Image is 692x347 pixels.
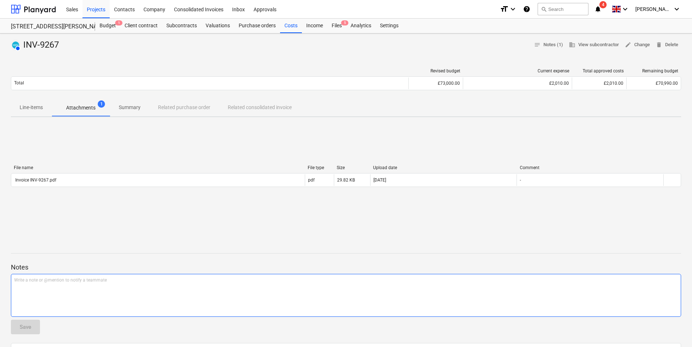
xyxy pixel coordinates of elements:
span: 4 [599,1,607,8]
p: Attachments [66,104,96,112]
a: Subcontracts [162,19,201,33]
p: Line-items [20,104,43,111]
div: £73,000.00 [408,77,463,89]
a: Budget1 [95,19,120,33]
div: Invoice has been synced with Xero and its status is currently AUTHORISED [11,39,20,51]
span: View subcontractor [569,41,619,49]
div: Remaining budget [630,68,678,73]
span: edit [625,41,631,48]
span: 1 [115,20,122,25]
a: Client contract [120,19,162,33]
span: notes [534,41,541,48]
a: Settings [376,19,403,33]
i: keyboard_arrow_down [621,5,630,13]
a: Costs [280,19,302,33]
button: Notes (1) [531,39,566,51]
i: Knowledge base [523,5,530,13]
a: Analytics [346,19,376,33]
div: pdf [308,178,315,183]
i: format_size [500,5,509,13]
div: 29.82 KB [337,178,355,183]
a: Files5 [327,19,346,33]
div: Budget [95,19,120,33]
div: [STREET_ADDRESS][PERSON_NAME] [11,23,86,31]
button: Change [622,39,653,51]
span: search [541,6,547,12]
div: Files [327,19,346,33]
div: - [520,178,521,183]
div: Upload date [373,165,514,170]
p: Total [14,80,24,86]
span: [PERSON_NAME] [635,6,672,12]
button: View subcontractor [566,39,622,51]
div: £2,010.00 [572,77,626,89]
span: 5 [341,20,348,25]
button: Search [538,3,588,15]
div: Current expense [466,68,569,73]
span: business [569,41,575,48]
div: Size [337,165,367,170]
div: £2,010.00 [466,81,569,86]
span: delete [656,41,662,48]
img: xero.svg [12,41,19,49]
div: File type [308,165,331,170]
i: keyboard_arrow_down [509,5,517,13]
a: Purchase orders [234,19,280,33]
div: [DATE] [373,178,386,183]
i: notifications [594,5,602,13]
button: Delete [653,39,681,51]
span: Delete [656,41,678,49]
div: Total approved costs [575,68,624,73]
span: Notes (1) [534,41,563,49]
p: Summary [119,104,141,111]
span: Change [625,41,650,49]
iframe: Chat Widget [656,312,692,347]
div: INV-9267 [11,39,62,51]
i: keyboard_arrow_down [672,5,681,13]
div: Comment [520,165,661,170]
div: Invoice INV-9267.pdf [14,178,56,183]
a: Income [302,19,327,33]
p: Notes [11,263,681,272]
span: £70,990.00 [656,81,678,86]
span: 1 [98,100,105,108]
div: File name [14,165,302,170]
div: Revised budget [412,68,460,73]
a: Valuations [201,19,234,33]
